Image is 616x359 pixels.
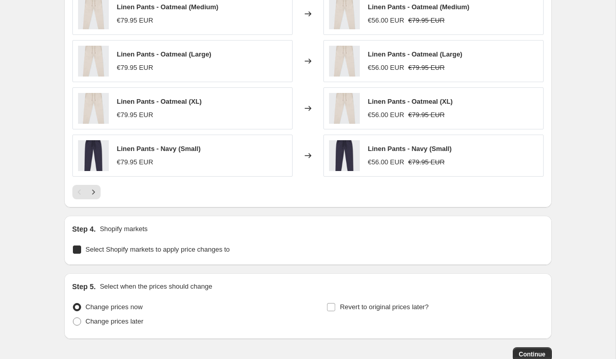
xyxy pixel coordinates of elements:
[329,46,360,77] img: DNMFRTKYKP_1-min_80x.jpg
[86,317,144,325] span: Change prices later
[86,185,101,199] button: Next
[117,98,202,105] span: Linen Pants - Oatmeal (XL)
[368,50,463,58] span: Linen Pants - Oatmeal (Large)
[72,224,96,234] h2: Step 4.
[368,111,405,119] span: €56.00 EUR
[100,224,147,234] p: Shopify markets
[78,93,109,124] img: DNMFRTKYKP_1-min_80x.jpg
[340,303,429,311] span: Revert to original prices later?
[78,140,109,171] img: DFC9YGXHQR_1-min_80x.jpg
[408,158,445,166] span: €79.95 EUR
[117,64,153,71] span: €79.95 EUR
[519,350,546,358] span: Continue
[408,16,445,24] span: €79.95 EUR
[368,158,405,166] span: €56.00 EUR
[117,111,153,119] span: €79.95 EUR
[368,98,453,105] span: Linen Pants - Oatmeal (XL)
[408,111,445,119] span: €79.95 EUR
[117,145,201,153] span: Linen Pants - Navy (Small)
[368,145,452,153] span: Linen Pants - Navy (Small)
[329,140,360,171] img: DFC9YGXHQR_1-min_80x.jpg
[72,281,96,292] h2: Step 5.
[117,16,153,24] span: €79.95 EUR
[408,64,445,71] span: €79.95 EUR
[368,64,405,71] span: €56.00 EUR
[72,185,101,199] nav: Pagination
[117,3,219,11] span: Linen Pants - Oatmeal (Medium)
[86,245,230,253] span: Select Shopify markets to apply price changes to
[100,281,212,292] p: Select when the prices should change
[78,46,109,77] img: DNMFRTKYKP_1-min_80x.jpg
[117,50,211,58] span: Linen Pants - Oatmeal (Large)
[86,303,143,311] span: Change prices now
[117,158,153,166] span: €79.95 EUR
[329,93,360,124] img: DNMFRTKYKP_1-min_80x.jpg
[368,16,405,24] span: €56.00 EUR
[368,3,470,11] span: Linen Pants - Oatmeal (Medium)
